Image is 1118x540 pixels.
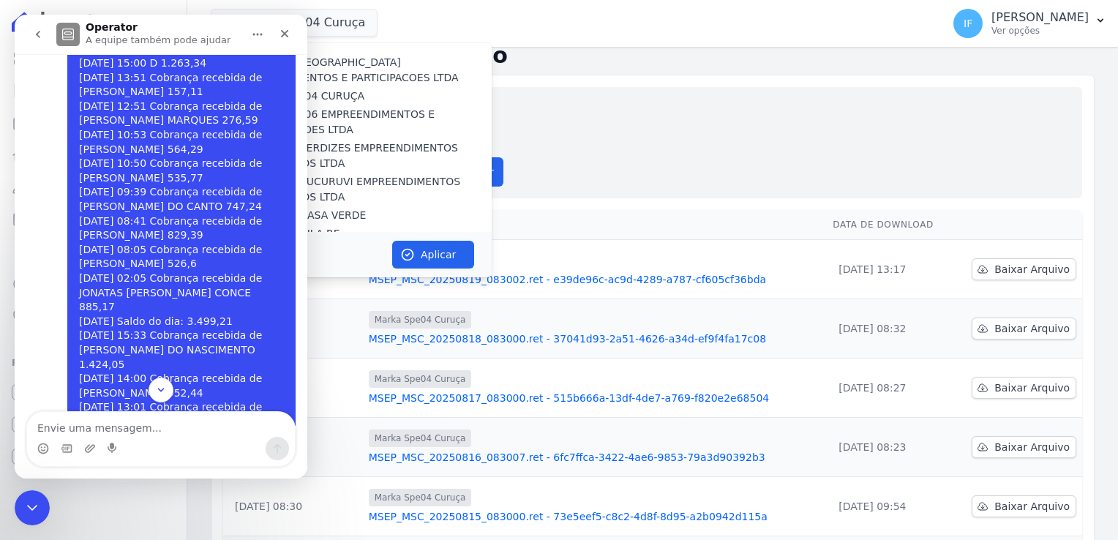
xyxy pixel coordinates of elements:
[994,262,1070,277] span: Baixar Arquivo
[234,56,459,83] label: MARKA DO [GEOGRAPHIC_DATA] EMPREENDIMENTOS E PARTICIPACOES LTDA
[6,173,181,202] a: Clientes
[994,499,1070,514] span: Baixar Arquivo
[211,42,1095,69] h2: Exportações de Retorno
[223,477,363,536] td: [DATE] 08:30
[6,108,181,138] a: Parcelas
[134,363,159,388] button: Scroll to bottom
[257,6,283,32] div: Fechar
[369,370,472,388] span: Marka Spe04 Curuça
[994,380,1070,395] span: Baixar Arquivo
[991,25,1089,37] p: Ver opções
[369,331,822,346] a: MSEP_MSC_20250818_083000.ret - 37041d93-2a51-4626-a34d-ef9f4fa17c08
[23,428,34,440] button: Selecionador de Emoji
[392,241,474,269] button: Aplicar
[972,377,1076,399] a: Baixar Arquivo
[369,509,822,524] a: MSEP_MSC_20250815_083000.ret - 73e5eef5-c8c2-4d8f-8d95-a2b0942d115a
[6,205,181,234] a: Minha Carteira
[369,450,822,465] a: MSEP_MSC_20250816_083007.ret - 6fc7ffca-3422-4ae6-9853-79a3d90392b3
[827,299,952,359] td: [DATE] 08:32
[972,495,1076,517] a: Baixar Arquivo
[211,9,378,37] button: Marka Spe04 Curuça
[15,490,50,525] iframe: Intercom live chat
[246,107,492,138] label: MARKA SPE06 EMPREENDIMENTOS E PARTICIPACOES LTDA
[6,378,181,407] a: Recebíveis
[827,240,952,299] td: [DATE] 13:17
[827,359,952,418] td: [DATE] 08:27
[93,428,105,440] button: Start recording
[972,258,1076,280] a: Baixar Arquivo
[363,210,828,240] th: Arquivo
[369,430,472,447] span: Marka Spe04 Curuça
[70,428,81,440] button: Upload do anexo
[246,140,492,171] label: MK SPE01 PERDIZES EMPREENDIMENTOS IMOBILIARIOS LTDA
[6,76,181,105] a: Contratos
[12,354,175,372] div: Plataformas
[369,272,822,287] a: MSEP_MSC_20250819_083002.ret - e39de96c-ac9d-4289-a787-cf605cf36bda
[6,269,181,299] a: Crédito
[994,321,1070,336] span: Baixar Arquivo
[6,140,181,170] a: Lotes
[6,301,181,331] a: Negativação
[6,237,181,266] a: Transferências
[12,397,280,422] textarea: Envie uma mensagem...
[827,418,952,477] td: [DATE] 08:23
[369,391,822,405] a: MSEP_MSC_20250817_083000.ret - 515b666a-13df-4de7-a769-f820e2e68504
[827,210,952,240] th: Data de Download
[964,18,972,29] span: IF
[6,44,181,73] a: Visão Geral
[942,3,1118,44] button: IF [PERSON_NAME] Ver opções
[46,428,58,440] button: Selecionador de GIF
[827,477,952,536] td: [DATE] 09:54
[369,489,472,506] span: Marka Spe04 Curuça
[991,10,1089,25] p: [PERSON_NAME]
[994,440,1070,454] span: Baixar Arquivo
[369,311,472,329] span: Marka Spe04 Curuça
[15,15,307,479] iframe: Intercom live chat
[251,422,274,446] button: Enviar uma mensagem
[246,174,492,205] label: MK SPE08 TUCURUVI EMPREENDIMENTOS IMOBILIARIOS LTDA
[972,436,1076,458] a: Baixar Arquivo
[972,318,1076,340] a: Baixar Arquivo
[6,410,181,439] a: Conta Hent
[229,6,257,34] button: Início
[71,18,216,33] p: A equipe também pode ajudar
